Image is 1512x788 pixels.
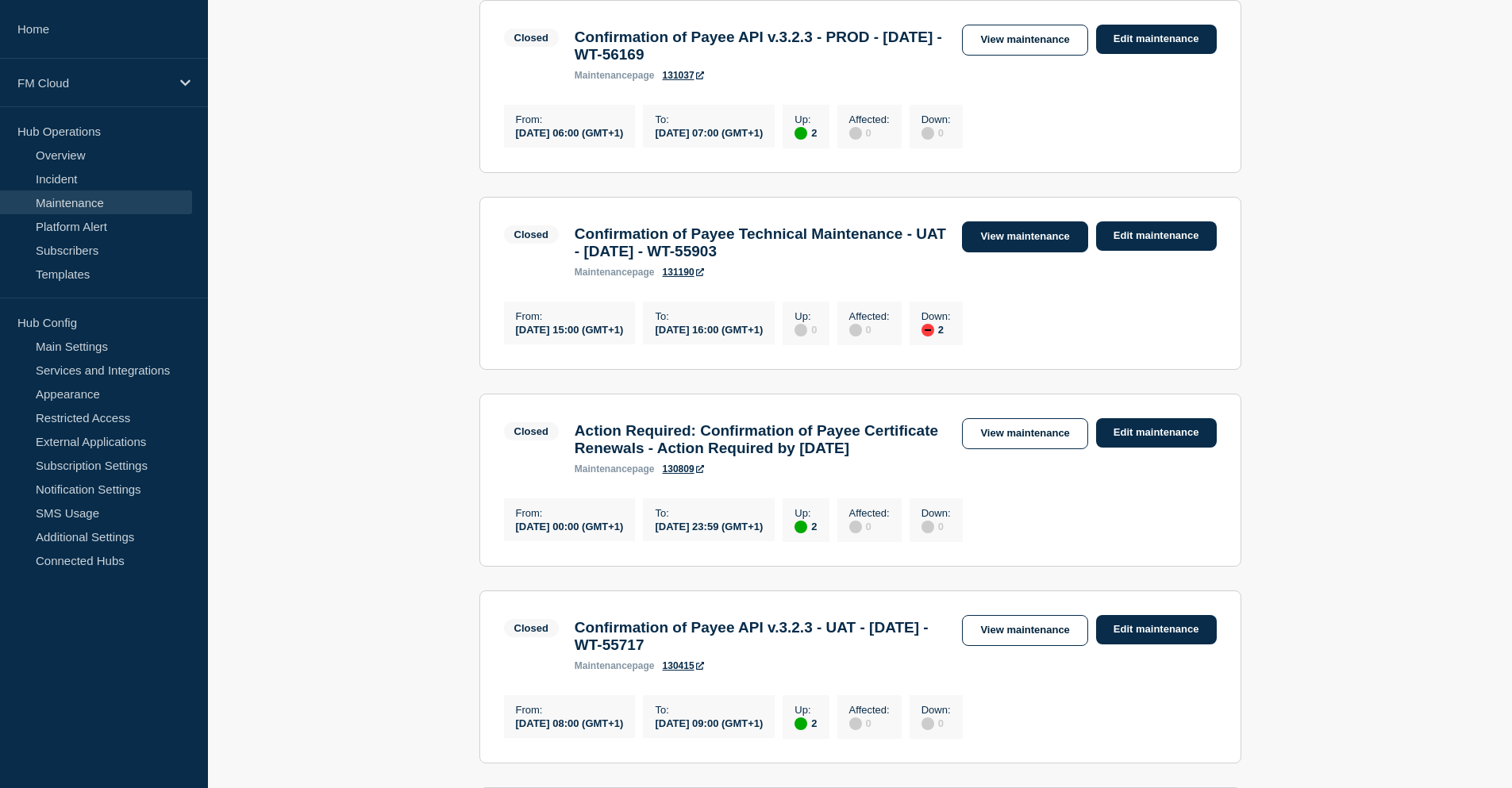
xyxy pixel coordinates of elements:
p: Affected : [849,507,890,519]
p: To : [655,310,763,322]
a: View maintenance [962,418,1087,449]
div: disabled [794,324,807,336]
p: Down : [921,310,951,322]
p: From : [516,310,624,322]
h3: Action Required: Confirmation of Payee Certificate Renewals - Action Required by [DATE] [575,422,947,457]
div: disabled [849,324,862,336]
p: Affected : [849,113,890,125]
div: Closed [514,622,548,634]
p: To : [655,704,763,716]
a: Edit maintenance [1096,418,1217,448]
span: maintenance [575,267,633,278]
div: 0 [921,716,951,730]
a: View maintenance [962,221,1087,252]
div: 0 [849,519,890,533]
div: disabled [921,127,934,140]
p: FM Cloud [17,76,170,90]
a: View maintenance [962,25,1087,56]
a: 130415 [663,660,704,671]
p: To : [655,507,763,519]
div: 2 [794,716,817,730]
div: [DATE] 06:00 (GMT+1) [516,125,624,139]
span: maintenance [575,463,633,475]
div: [DATE] 23:59 (GMT+1) [655,519,763,532]
a: 131190 [663,267,704,278]
div: 2 [794,125,817,140]
div: Closed [514,425,548,437]
p: Down : [921,704,951,716]
p: From : [516,507,624,519]
p: page [575,267,655,278]
p: Up : [794,113,817,125]
div: [DATE] 07:00 (GMT+1) [655,125,763,139]
div: down [921,324,934,336]
a: 131037 [663,70,704,81]
div: up [794,127,807,140]
div: disabled [921,717,934,730]
div: 0 [849,716,890,730]
h3: Confirmation of Payee Technical Maintenance - UAT - [DATE] - WT-55903 [575,225,947,260]
p: Affected : [849,704,890,716]
p: To : [655,113,763,125]
div: 0 [849,322,890,336]
div: 2 [794,519,817,533]
div: 0 [794,322,817,336]
p: Affected : [849,310,890,322]
div: disabled [921,521,934,533]
p: Down : [921,507,951,519]
div: 2 [921,322,951,336]
div: disabled [849,521,862,533]
div: up [794,717,807,730]
a: Edit maintenance [1096,25,1217,54]
p: page [575,463,655,475]
p: Up : [794,507,817,519]
div: [DATE] 08:00 (GMT+1) [516,716,624,729]
div: disabled [849,127,862,140]
a: Edit maintenance [1096,221,1217,251]
p: Up : [794,310,817,322]
div: [DATE] 00:00 (GMT+1) [516,519,624,532]
div: disabled [849,717,862,730]
p: Up : [794,704,817,716]
div: Closed [514,32,548,44]
p: page [575,660,655,671]
p: Down : [921,113,951,125]
p: From : [516,113,624,125]
div: [DATE] 15:00 (GMT+1) [516,322,624,336]
h3: Confirmation of Payee API v.3.2.3 - PROD - [DATE] - WT-56169 [575,29,947,63]
p: From : [516,704,624,716]
span: maintenance [575,660,633,671]
a: 130809 [663,463,704,475]
h3: Confirmation of Payee API v.3.2.3 - UAT - [DATE] - WT-55717 [575,619,947,654]
div: [DATE] 16:00 (GMT+1) [655,322,763,336]
div: [DATE] 09:00 (GMT+1) [655,716,763,729]
div: 0 [921,519,951,533]
p: page [575,70,655,81]
div: 0 [849,125,890,140]
a: View maintenance [962,615,1087,646]
span: maintenance [575,70,633,81]
div: 0 [921,125,951,140]
div: up [794,521,807,533]
a: Edit maintenance [1096,615,1217,644]
div: Closed [514,229,548,240]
